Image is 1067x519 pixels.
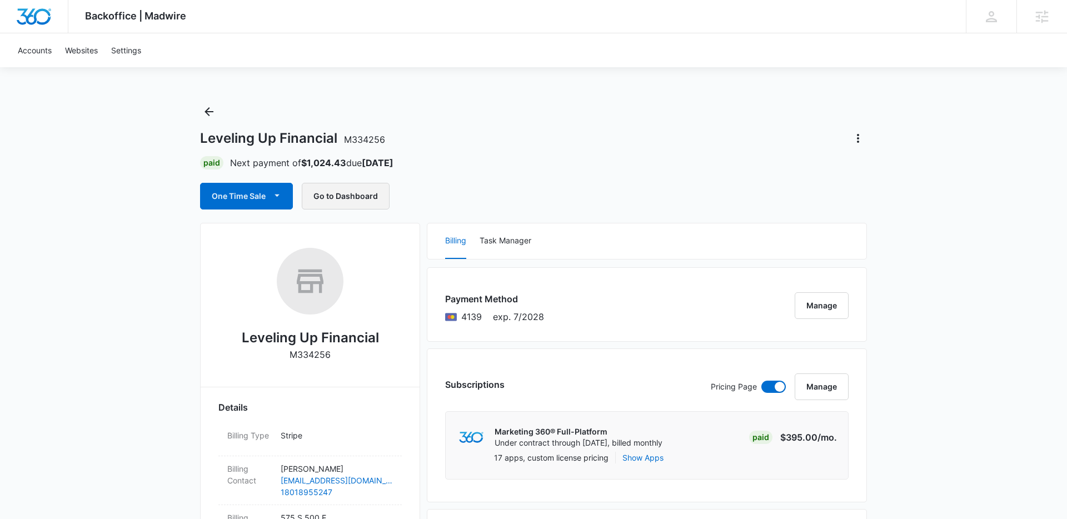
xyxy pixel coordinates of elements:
[218,423,402,456] div: Billing TypeStripe
[218,456,402,505] div: Billing Contact[PERSON_NAME][EMAIL_ADDRESS][DOMAIN_NAME]18018955247
[11,33,58,67] a: Accounts
[104,33,148,67] a: Settings
[459,432,483,443] img: marketing360Logo
[242,328,379,348] h2: Leveling Up Financial
[461,310,482,323] span: Mastercard ending with
[817,432,837,443] span: /mo.
[711,381,757,393] p: Pricing Page
[445,292,544,306] h3: Payment Method
[281,463,393,475] p: [PERSON_NAME]
[480,223,531,259] button: Task Manager
[301,157,346,168] strong: $1,024.43
[200,103,218,121] button: Back
[281,475,393,486] a: [EMAIL_ADDRESS][DOMAIN_NAME]
[362,157,393,168] strong: [DATE]
[344,134,385,145] span: M334256
[780,431,837,444] p: $395.00
[302,183,390,209] button: Go to Dashboard
[445,378,505,391] h3: Subscriptions
[200,156,223,169] div: Paid
[795,373,849,400] button: Manage
[227,430,272,441] dt: Billing Type
[494,452,609,463] p: 17 apps, custom license pricing
[495,437,662,448] p: Under contract through [DATE], billed monthly
[200,183,293,209] button: One Time Sale
[749,431,772,444] div: Paid
[58,33,104,67] a: Websites
[230,156,393,169] p: Next payment of due
[495,426,662,437] p: Marketing 360® Full-Platform
[445,223,466,259] button: Billing
[85,10,186,22] span: Backoffice | Madwire
[227,463,272,486] dt: Billing Contact
[200,130,385,147] h1: Leveling Up Financial
[218,401,248,414] span: Details
[493,310,544,323] span: exp. 7/2028
[795,292,849,319] button: Manage
[849,129,867,147] button: Actions
[281,486,393,498] a: 18018955247
[622,452,664,463] button: Show Apps
[290,348,331,361] p: M334256
[281,430,393,441] p: Stripe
